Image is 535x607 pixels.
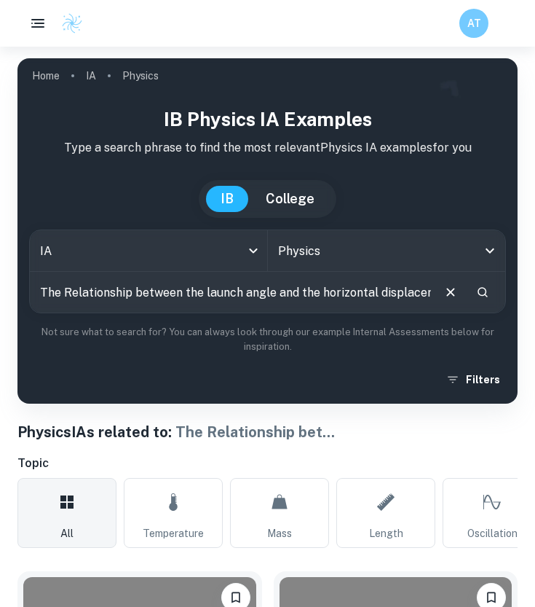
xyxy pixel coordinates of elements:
[30,230,267,271] div: IA
[143,525,204,541] span: Temperature
[86,66,96,86] a: IA
[29,325,506,355] p: Not sure what to search for? You can always look through our example Internal Assessments below f...
[17,455,518,472] h6: Topic
[17,421,518,443] h1: Physics IAs related to:
[122,68,159,84] p: Physics
[60,525,74,541] span: All
[29,105,506,133] h1: IB Physics IA examples
[480,240,500,261] button: Open
[206,186,248,212] button: IB
[30,272,431,313] input: E.g. harmonic motion analysis, light diffraction experiments, sliding objects down a ramp...
[459,9,488,38] button: AT
[369,525,403,541] span: Length
[437,278,464,306] button: Clear
[29,139,506,157] p: Type a search phrase to find the most relevant Physics IA examples for you
[267,525,292,541] span: Mass
[470,280,495,305] button: Search
[443,367,506,393] button: Filters
[251,186,329,212] button: College
[17,58,518,404] img: profile cover
[32,66,60,86] a: Home
[52,12,83,34] a: Clastify logo
[175,423,335,441] span: The Relationship bet ...
[466,15,483,31] h6: AT
[61,12,83,34] img: Clastify logo
[467,525,518,541] span: Oscillation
